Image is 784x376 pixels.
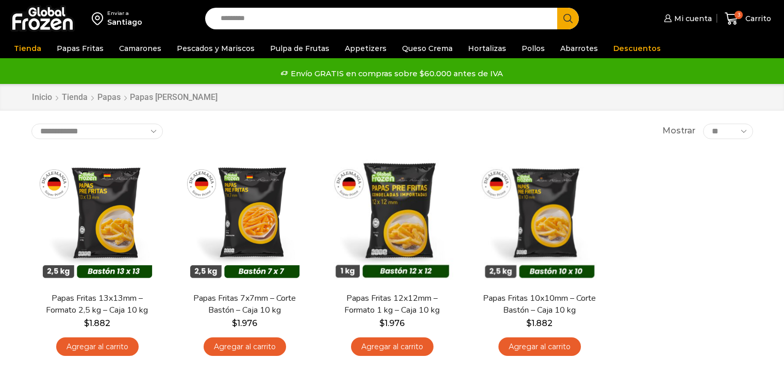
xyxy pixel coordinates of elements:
div: Santiago [107,17,142,27]
a: Papas [97,92,121,104]
a: Pollos [516,39,550,58]
img: address-field-icon.svg [92,10,107,27]
a: Hortalizas [463,39,511,58]
a: Pulpa de Frutas [265,39,335,58]
span: Mostrar [662,125,695,137]
a: Queso Crema [397,39,458,58]
a: Camarones [114,39,166,58]
a: Papas Fritas 10x10mm – Corte Bastón – Caja 10 kg [480,293,598,316]
span: $ [84,318,89,328]
button: Search button [557,8,579,29]
span: $ [526,318,531,328]
span: 3 [735,11,743,19]
a: Descuentos [608,39,666,58]
a: Agregar al carrito: “Papas Fritas 13x13mm - Formato 2,5 kg - Caja 10 kg” [56,337,139,356]
a: Agregar al carrito: “Papas Fritas 10x10mm - Corte Bastón - Caja 10 kg” [498,337,581,356]
a: Papas Fritas 12x12mm – Formato 1 kg – Caja 10 kg [332,293,451,316]
a: Tienda [9,39,46,58]
span: $ [379,318,385,328]
a: Pescados y Mariscos [172,39,260,58]
a: Papas Fritas 13x13mm – Formato 2,5 kg – Caja 10 kg [38,293,156,316]
bdi: 1.882 [84,318,110,328]
span: Mi cuenta [672,13,712,24]
bdi: 1.882 [526,318,553,328]
a: Papas Fritas [52,39,109,58]
div: Enviar a [107,10,142,17]
a: Agregar al carrito: “Papas Fritas 7x7mm - Corte Bastón - Caja 10 kg” [204,337,286,356]
nav: Breadcrumb [31,92,218,104]
select: Pedido de la tienda [31,124,163,139]
span: Carrito [743,13,771,24]
a: 3 Carrito [722,7,774,31]
a: Appetizers [340,39,392,58]
a: Agregar al carrito: “Papas Fritas 12x12mm - Formato 1 kg - Caja 10 kg” [351,337,433,356]
h1: Papas [PERSON_NAME] [130,92,218,102]
a: Abarrotes [555,39,603,58]
bdi: 1.976 [379,318,405,328]
bdi: 1.976 [232,318,257,328]
span: $ [232,318,237,328]
a: Tienda [61,92,88,104]
a: Mi cuenta [661,8,712,29]
a: Inicio [31,92,53,104]
a: Papas Fritas 7x7mm – Corte Bastón – Caja 10 kg [185,293,304,316]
